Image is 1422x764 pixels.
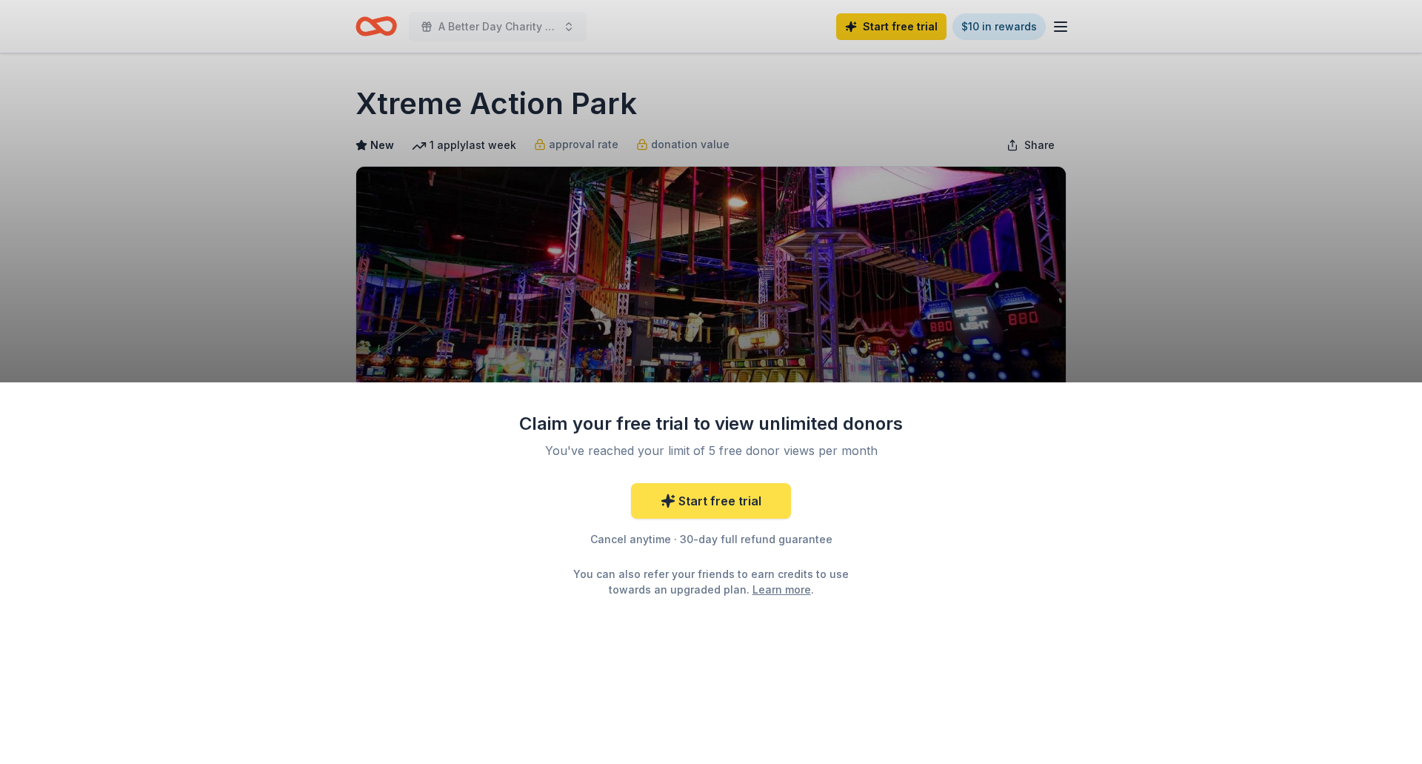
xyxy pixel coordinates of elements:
[518,412,904,436] div: Claim your free trial to view unlimited donors
[536,442,886,459] div: You've reached your limit of 5 free donor views per month
[518,531,904,548] div: Cancel anytime · 30-day full refund guarantee
[752,582,811,597] a: Learn more
[560,566,862,597] div: You can also refer your friends to earn credits to use towards an upgraded plan. .
[631,483,791,519] a: Start free trial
